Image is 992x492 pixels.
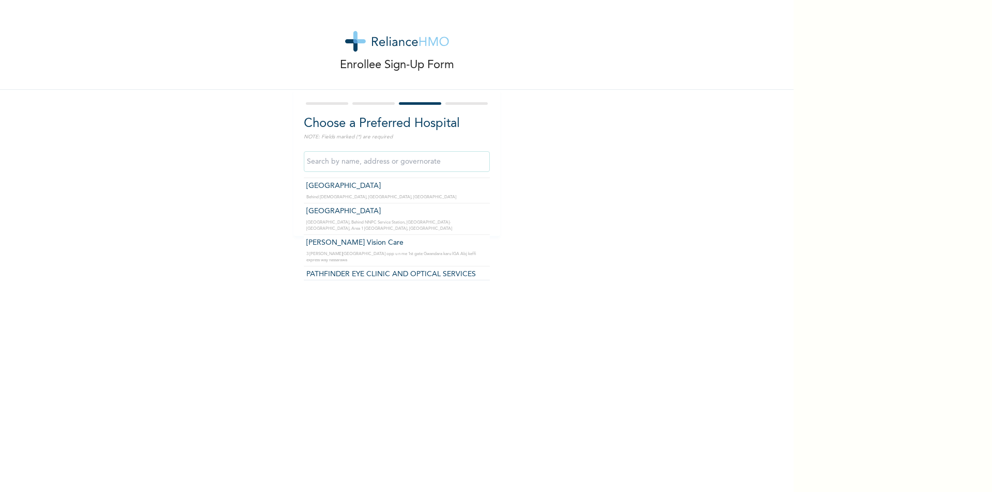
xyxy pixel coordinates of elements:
[304,115,490,133] h2: Choose a Preferred Hospital
[306,269,487,280] p: PATHFINDER EYE CLINIC AND OPTICAL SERVICES
[306,237,487,248] p: [PERSON_NAME] Vision Care
[304,151,490,172] input: Search by name, address or governorate
[306,251,487,263] p: 3 [PERSON_NAME][GEOGRAPHIC_DATA] opp u n me 1st gate Gwandara karu lGA Abj keffi express way nass...
[306,206,487,217] p: [GEOGRAPHIC_DATA]
[345,31,449,52] img: logo
[306,194,487,200] p: Behind [DEMOGRAPHIC_DATA], [GEOGRAPHIC_DATA], [GEOGRAPHIC_DATA]
[340,57,454,74] p: Enrollee Sign-Up Form
[306,219,487,232] p: [GEOGRAPHIC_DATA], Behind NNPC Service Station, [GEOGRAPHIC_DATA]-[GEOGRAPHIC_DATA], Area 1 [GEOG...
[304,133,490,141] p: NOTE: Fields marked (*) are required
[306,181,487,192] p: [GEOGRAPHIC_DATA]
